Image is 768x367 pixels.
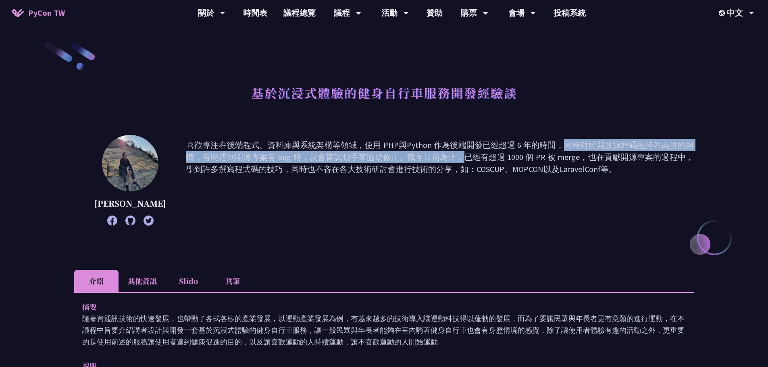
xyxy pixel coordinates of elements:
p: 喜歡專注在後端程式、資料庫與系統架構等領域，使用 PHP與Python 作為後端開發已經超過 6 年的時間，同時對於開放源始碼抱持著高度的熱情，有時遇到開源專案有 bug 時，就會嘗試動手來協助... [186,139,694,222]
span: PyCon TW [28,7,65,19]
a: PyCon TW [4,3,73,23]
li: 其他資訊 [119,270,166,292]
h1: 基於沉浸式體驗的健身自行車服務開發經驗談 [251,81,517,105]
li: 介紹 [74,270,119,292]
img: Locale Icon [719,10,727,16]
p: 隨著資通訊技術的快速發展，也帶動了各式各樣的產業發展，以運動產業發展為例，有越來越多的技術導入讓運動科技得以蓬勃的發展，而為了要讓民眾與年長者更有意願的進行運動，在本議程中旨要介紹講者設計與開發... [82,313,686,348]
img: Peter [102,135,158,191]
img: Home icon of PyCon TW 2025 [12,9,24,17]
li: 共筆 [210,270,255,292]
li: Slido [166,270,210,292]
p: 摘要 [82,301,670,313]
p: [PERSON_NAME] [94,197,166,209]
